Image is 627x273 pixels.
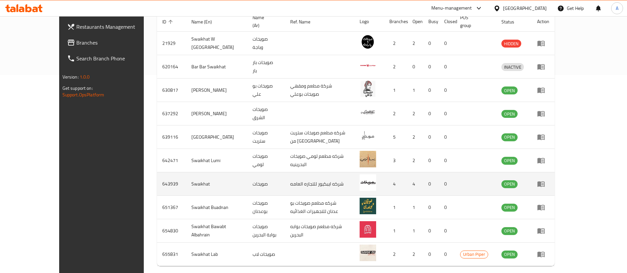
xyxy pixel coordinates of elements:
[439,172,455,196] td: 0
[501,18,523,26] span: Status
[439,196,455,219] td: 0
[186,102,247,125] td: [PERSON_NAME]
[501,157,518,164] span: OPEN
[162,18,175,26] span: ID
[384,32,407,55] td: 2
[537,156,549,164] div: Menu
[407,79,423,102] td: 1
[537,133,549,141] div: Menu
[439,125,455,149] td: 0
[186,149,247,172] td: Swaikhat Lumi
[360,221,376,238] img: Swaikhat Bawabt Albahrain
[384,125,407,149] td: 5
[384,149,407,172] td: 3
[354,12,384,32] th: Logo
[157,102,186,125] td: 637292
[80,73,90,81] span: 1.0.0
[157,196,186,219] td: 651367
[247,243,285,266] td: صويخات لاب
[285,219,354,243] td: شركه مطعم صويخات بوابه البحرين
[360,34,376,50] img: Swaikhat W Bacha
[384,12,407,32] th: Branches
[407,149,423,172] td: 2
[439,243,455,266] td: 0
[501,251,518,258] span: OPEN
[384,172,407,196] td: 4
[157,243,186,266] td: 655831
[423,172,439,196] td: 0
[407,12,423,32] th: Open
[407,55,423,79] td: 0
[384,196,407,219] td: 1
[157,79,186,102] td: 630817
[247,55,285,79] td: صويخات بار بار
[501,63,524,71] span: INACTIVE
[360,81,376,97] img: Swaikhat Boali
[537,63,549,71] div: Menu
[501,227,518,235] span: OPEN
[423,12,439,32] th: Busy
[157,149,186,172] td: 642471
[423,55,439,79] td: 0
[532,12,555,32] th: Action
[285,149,354,172] td: شركه مطعم لومي صويخات البحرينيه
[247,196,285,219] td: صويخات بوعدنان
[537,86,549,94] div: Menu
[186,79,247,102] td: [PERSON_NAME]
[247,172,285,196] td: صويخات
[384,55,407,79] td: 2
[407,172,423,196] td: 4
[186,32,247,55] td: Swaikhat W [GEOGRAPHIC_DATA]
[360,174,376,191] img: Swaikhat
[501,87,518,94] span: OPEN
[157,32,186,55] td: 21929
[186,55,247,79] td: Bar Bar Swaikhat
[247,149,285,172] td: صويخات لومي
[501,180,518,188] div: OPEN
[384,243,407,266] td: 2
[157,55,186,79] td: 620164
[384,219,407,243] td: 1
[360,57,376,74] img: Bar Bar Swaikhat
[537,39,549,47] div: Menu
[253,14,277,29] span: Name (Ar)
[247,102,285,125] td: صويخات الشرق
[407,32,423,55] td: 2
[247,125,285,149] td: صويخات ستريت
[407,125,423,149] td: 2
[423,243,439,266] td: 0
[186,172,247,196] td: Swaikhat
[537,250,549,258] div: Menu
[285,172,354,196] td: شركه ايبكيور للتجاره العامه
[423,102,439,125] td: 0
[423,32,439,55] td: 0
[62,51,164,66] a: Search Branch Phone
[76,23,159,31] span: Restaurants Management
[501,204,518,211] span: OPEN
[616,5,618,12] span: A
[439,55,455,79] td: 0
[439,102,455,125] td: 0
[384,79,407,102] td: 1
[501,133,518,141] span: OPEN
[62,90,104,99] a: Support.OpsPlatform
[503,5,547,12] div: [GEOGRAPHIC_DATA]
[247,79,285,102] td: صويخات بو علي
[407,243,423,266] td: 2
[186,219,247,243] td: Swaikhat Bawabt Albahrain
[285,79,354,102] td: شركة مطعم ومقهي صويخات بوعلي
[460,251,488,258] span: Urban Piper
[62,35,164,51] a: Branches
[360,151,376,167] img: Swaikhat Lumi
[285,125,354,149] td: شركه مطعم صويخات ستريت من [GEOGRAPHIC_DATA]
[460,14,488,29] span: POS group
[186,196,247,219] td: Swaikhat Buadnan
[423,149,439,172] td: 0
[360,245,376,261] img: Swaikhat Lab
[186,243,247,266] td: Swaikhat Lab
[439,12,455,32] th: Closed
